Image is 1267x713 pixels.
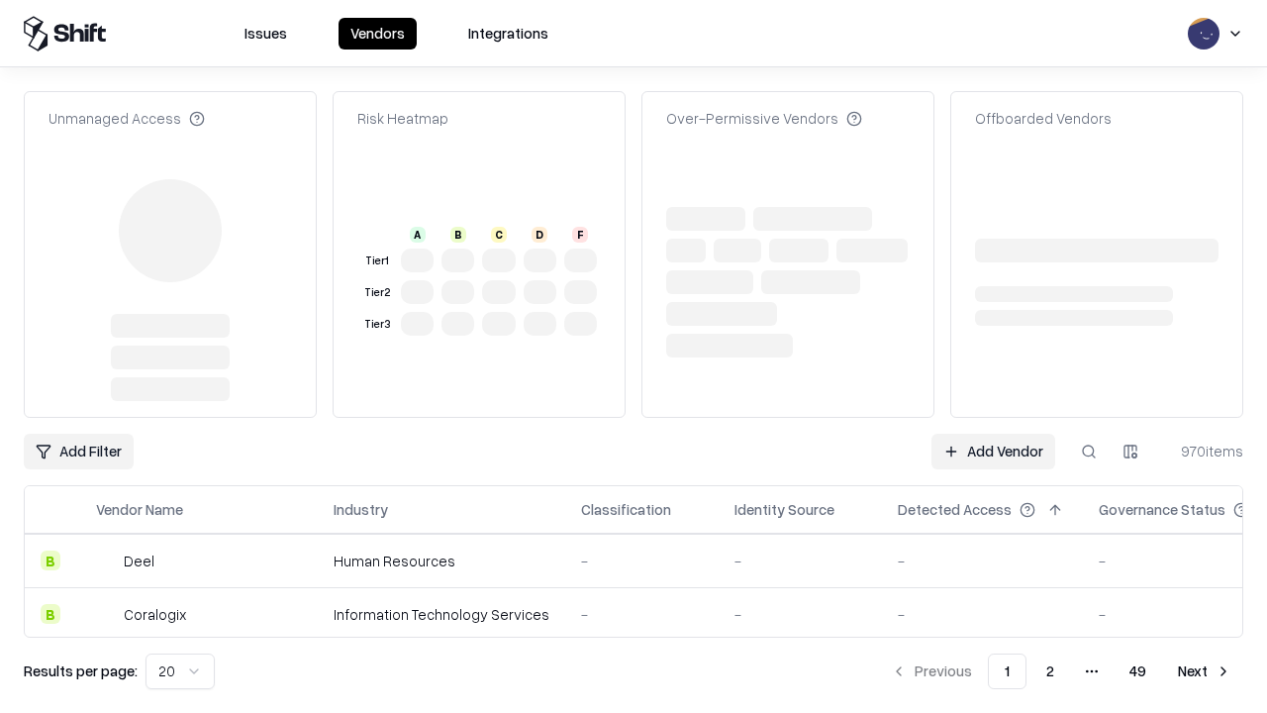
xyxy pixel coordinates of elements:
div: Deel [124,551,154,571]
div: B [450,227,466,243]
div: Tier 1 [361,253,393,269]
p: Results per page: [24,661,138,681]
div: - [734,604,866,625]
div: - [581,551,703,571]
div: Governance Status [1099,499,1225,520]
img: Deel [96,551,116,570]
div: Classification [581,499,671,520]
img: Coralogix [96,604,116,624]
div: - [581,604,703,625]
div: Offboarded Vendors [975,108,1112,129]
div: - [898,551,1067,571]
div: F [572,227,588,243]
div: C [491,227,507,243]
button: Vendors [339,18,417,50]
div: Identity Source [734,499,834,520]
div: Tier 2 [361,284,393,301]
div: Tier 3 [361,316,393,333]
a: Add Vendor [931,434,1055,469]
div: - [734,551,866,571]
div: Human Resources [334,551,549,571]
nav: pagination [879,654,1243,689]
button: 2 [1030,654,1070,689]
button: 49 [1114,654,1162,689]
div: B [41,551,60,570]
div: D [532,227,547,243]
div: - [898,604,1067,625]
button: Issues [233,18,299,50]
button: Add Filter [24,434,134,469]
div: Detected Access [898,499,1012,520]
div: Over-Permissive Vendors [666,108,862,129]
button: Integrations [456,18,560,50]
div: B [41,604,60,624]
div: Vendor Name [96,499,183,520]
div: Information Technology Services [334,604,549,625]
div: 970 items [1164,441,1243,461]
div: A [410,227,426,243]
div: Industry [334,499,388,520]
div: Unmanaged Access [49,108,205,129]
button: Next [1166,654,1243,689]
button: 1 [988,654,1026,689]
div: Risk Heatmap [357,108,448,129]
div: Coralogix [124,604,186,625]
